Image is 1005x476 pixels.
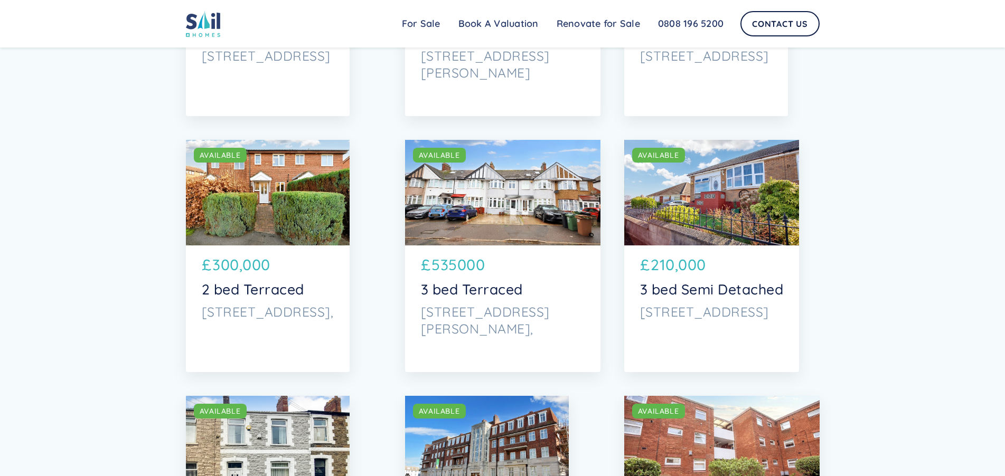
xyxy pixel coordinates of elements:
[186,11,221,37] img: sail home logo colored
[421,47,585,81] p: [STREET_ADDRESS][PERSON_NAME]
[405,140,600,372] a: AVAILABLE£5350003 bed Terraced[STREET_ADDRESS][PERSON_NAME],
[431,253,485,276] p: 535000
[393,13,449,34] a: For Sale
[640,303,784,320] p: [STREET_ADDRESS]
[624,140,800,372] a: AVAILABLE£210,0003 bed Semi Detached[STREET_ADDRESS]
[202,47,334,64] p: [STREET_ADDRESS]
[202,253,212,276] p: £
[640,47,772,64] p: [STREET_ADDRESS]
[200,406,241,416] div: AVAILABLE
[212,253,270,276] p: 300,000
[419,406,460,416] div: AVAILABLE
[202,303,334,320] p: [STREET_ADDRESS],
[640,253,650,276] p: £
[421,253,431,276] p: £
[186,140,350,372] a: AVAILABLE£300,0002 bed Terraced[STREET_ADDRESS],
[449,13,548,34] a: Book A Valuation
[640,281,784,298] p: 3 bed Semi Detached
[202,281,334,298] p: 2 bed Terraced
[419,150,460,160] div: AVAILABLE
[421,303,585,337] p: [STREET_ADDRESS][PERSON_NAME],
[649,13,732,34] a: 0808 196 5200
[421,281,585,298] p: 3 bed Terraced
[651,253,706,276] p: 210,000
[638,150,679,160] div: AVAILABLE
[548,13,649,34] a: Renovate for Sale
[740,11,820,36] a: Contact Us
[200,150,241,160] div: AVAILABLE
[638,406,679,416] div: AVAILABLE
